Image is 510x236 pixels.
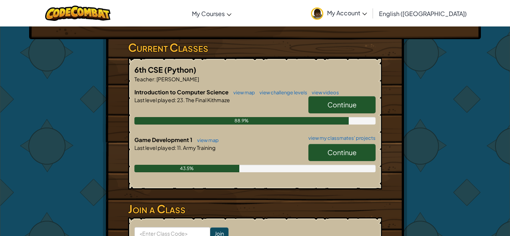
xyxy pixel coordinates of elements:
a: view challenge levels [256,89,307,95]
span: 23. [176,97,185,103]
a: My Courses [188,3,235,23]
span: Continue [327,100,357,109]
h3: Join a Class [128,201,382,217]
span: (Python) [164,65,196,74]
img: CodeCombat logo [45,6,111,21]
a: view my classmates' projects [305,136,376,141]
span: My Courses [192,10,225,18]
span: Continue [327,148,357,157]
a: view map [193,137,219,143]
a: English ([GEOGRAPHIC_DATA]) [375,3,470,23]
h3: Current Classes [128,39,382,56]
span: 11. [176,144,182,151]
span: The Final Kithmaze [185,97,230,103]
span: Army Training [182,144,215,151]
span: Last level played [134,97,175,103]
div: 88.9% [134,117,349,125]
span: 6th CSE [134,65,164,74]
img: avatar [311,7,323,20]
span: Last level played [134,144,175,151]
span: : [154,76,156,82]
div: 43.5% [134,165,239,172]
span: : [175,97,176,103]
a: My Account [307,1,371,25]
a: view map [230,89,255,95]
span: Introduction to Computer Science [134,88,230,95]
span: Teacher [134,76,154,82]
a: view videos [308,89,339,95]
span: My Account [327,9,367,17]
span: English ([GEOGRAPHIC_DATA]) [379,10,467,18]
span: : [175,144,176,151]
span: Game Development 1 [134,136,193,143]
span: [PERSON_NAME] [156,76,199,82]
